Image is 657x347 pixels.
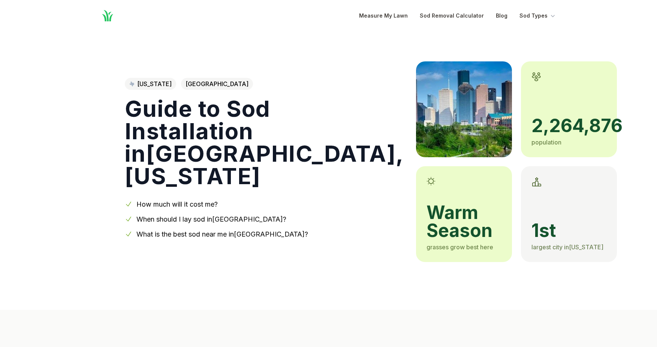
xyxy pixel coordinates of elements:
a: Blog [496,11,507,20]
a: [US_STATE] [125,78,176,90]
span: 2,264,876 [531,117,606,135]
span: 1st [531,222,606,240]
span: population [531,139,561,146]
h1: Guide to Sod Installation in [GEOGRAPHIC_DATA] , [US_STATE] [125,97,404,187]
span: warm season [427,204,501,240]
span: largest city in [US_STATE] [531,243,603,251]
a: What is the best sod near me in[GEOGRAPHIC_DATA]? [136,230,308,238]
a: Sod Removal Calculator [420,11,484,20]
img: A picture of Houston [416,61,512,157]
span: [GEOGRAPHIC_DATA] [181,78,253,90]
img: Texas state outline [129,82,134,86]
a: How much will it cost me? [136,200,218,208]
a: When should I lay sod in[GEOGRAPHIC_DATA]? [136,215,286,223]
span: grasses grow best here [427,243,493,251]
button: Sod Types [519,11,557,20]
a: Measure My Lawn [359,11,408,20]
